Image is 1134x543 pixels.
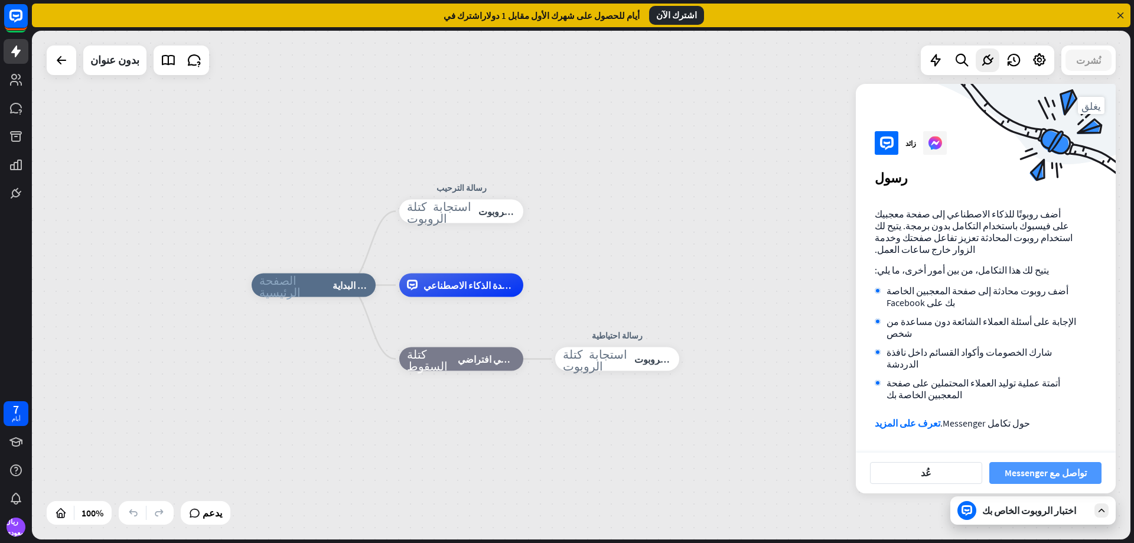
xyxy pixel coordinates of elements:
[870,462,982,484] button: عُد
[90,45,139,75] div: بدون عنوان
[875,170,908,186] font: رسول
[444,10,482,21] font: اشترك في
[203,507,222,519] font: يدعم
[12,415,21,422] font: أيام
[887,346,1052,370] font: شارك الخصومات وأكواد القسائم داخل نافذة الدردشة
[407,347,448,371] font: كتلة السقوط
[82,507,103,519] font: 100%
[887,285,1068,308] font: أضف روبوت محادثة إلى صفحة المعجبين الخاصة بك على Facebook
[940,417,1030,429] font: حول تكامل Messenger.
[478,206,541,217] font: استجابة الروبوت
[1081,100,1101,110] font: يغلق
[1076,54,1101,66] font: نُشرت
[1065,50,1112,71] button: نُشرت
[4,401,28,426] a: 7 أيام
[875,264,1049,276] font: يتيح لك هذا التكامل، من بين أمور أخرى، ما يلي:
[905,139,916,147] font: زائد
[9,5,45,40] button: افتح أداة الدردشة المباشرة
[887,316,1076,339] font: الإجابة على أسئلة العملاء الشائعة دون مساعدة من شخص
[259,274,301,297] font: الصفحة الرئيسية_2
[875,208,1073,255] font: أضف روبوتًا للذكاء الاصطناعي إلى صفحة معجبيك على فيسبوك باستخدام التكامل بدون برمجة. يتيح لك استخ...
[436,183,487,193] font: رسالة الترحيب
[982,505,1076,516] font: اختبار الروبوت الخاص بك
[458,353,544,365] font: خيار احتياطي افتراضي
[1005,467,1087,479] font: تواصل مع Messenger
[875,417,940,429] a: تعرف على المزيد
[423,279,524,291] font: مساعدة الذكاء الاصطناعي
[592,330,643,341] font: رسالة احتياطية
[634,353,697,365] font: استجابة الروبوت
[656,9,697,21] font: اشترك الآن
[407,200,471,223] font: استجابة كتلة الروبوت
[482,10,640,21] font: أيام للحصول على شهرك الأول مقابل 1 دولار
[90,53,139,67] font: بدون عنوان
[887,377,1060,401] font: أتمتة عملية توليد العملاء المحتملين على صفحة المعجبين الخاصة بك
[563,347,627,371] font: استجابة كتلة الروبوت
[13,402,19,417] font: 7
[989,462,1102,484] button: تواصل مع Messenger
[333,279,377,291] font: نقطة البداية
[921,467,931,479] font: عُد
